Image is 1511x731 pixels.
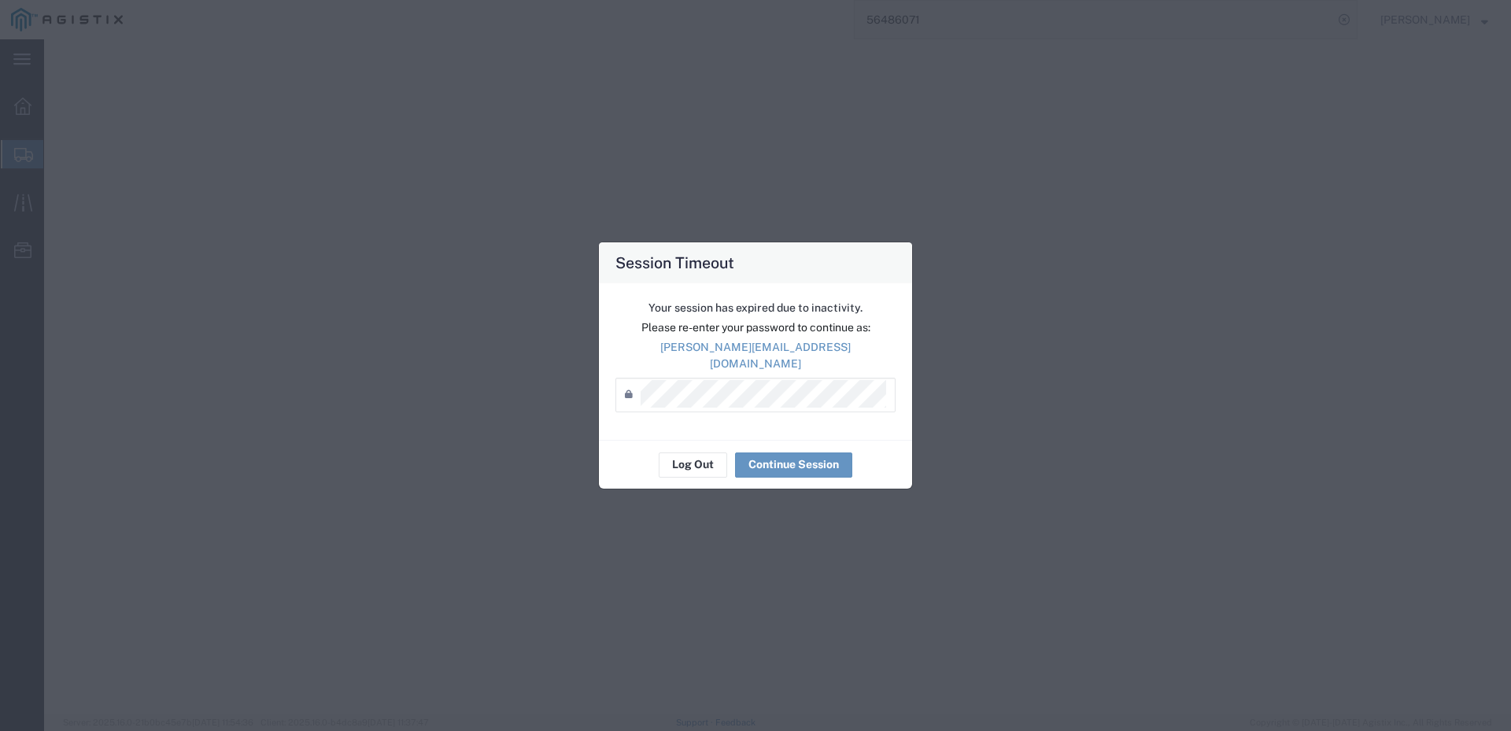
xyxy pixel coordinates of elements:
[615,251,734,274] h4: Session Timeout
[615,300,896,316] p: Your session has expired due to inactivity.
[615,339,896,372] p: [PERSON_NAME][EMAIL_ADDRESS][DOMAIN_NAME]
[735,452,852,478] button: Continue Session
[615,319,896,336] p: Please re-enter your password to continue as:
[659,452,727,478] button: Log Out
